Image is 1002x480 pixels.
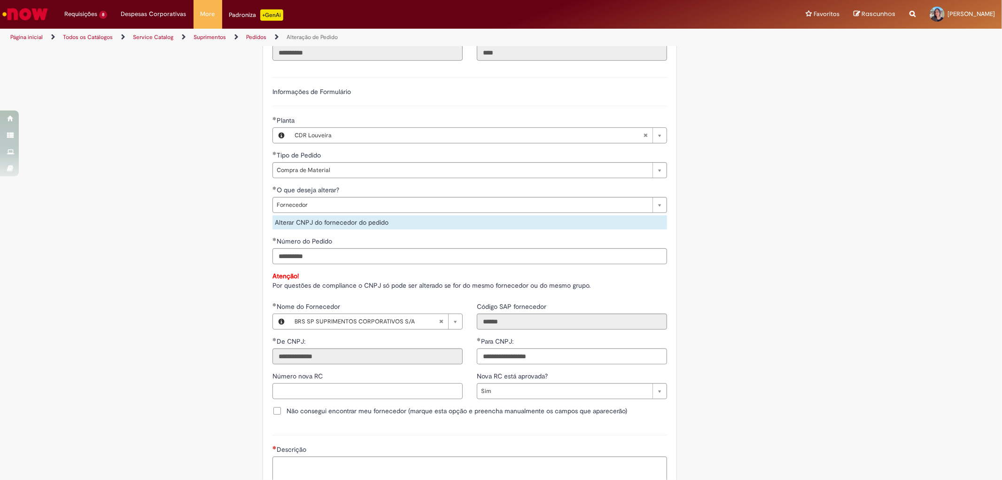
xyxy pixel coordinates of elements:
[477,45,667,61] input: Código da Unidade
[477,372,550,380] span: Nova RC está aprovada?
[272,186,277,190] span: Obrigatório Preenchido
[99,11,107,19] span: 8
[287,406,627,416] span: Não consegui encontrar meu fornecedor (marque esta opção e preencha manualmente os campos que apa...
[272,272,299,280] strong: Atenção!
[638,128,652,143] abbr: Limpar campo Planta
[277,197,648,212] span: Fornecedor
[272,337,307,346] label: Somente leitura - De CNPJ:
[290,314,462,329] a: BRS SP SUPRIMENTOS CORPORATIVOS S/ALimpar campo Nome do Fornecedor
[277,186,341,194] span: O que deseja alterar?
[295,128,643,143] span: CDR Louveira
[194,33,226,41] a: Suprimentos
[272,372,325,380] span: Número nova RC
[862,9,895,18] span: Rascunhos
[290,128,667,143] a: CDR LouveiraLimpar campo Planta
[277,163,648,178] span: Compra de Material
[287,33,338,41] a: Alteração de Pedido
[277,445,308,454] span: Descrição
[477,302,548,311] label: Somente leitura - Código SAP fornecedor
[481,384,648,399] span: Sim
[273,128,290,143] button: Planta, Visualizar este registro CDR Louveira
[272,338,277,341] span: Obrigatório Preenchido
[854,10,895,19] a: Rascunhos
[133,33,173,41] a: Service Catalog
[1,5,49,24] img: ServiceNow
[272,303,277,307] span: Obrigatório Preenchido
[277,237,334,245] span: Número do Pedido
[277,302,342,311] span: Nome do Fornecedor
[272,87,351,96] label: Informações de Formulário
[272,45,463,61] input: Título
[272,348,463,364] input: De CNPJ:
[434,314,448,329] abbr: Limpar campo Nome do Fornecedor
[201,9,215,19] span: More
[277,337,307,346] span: Somente leitura - De CNPJ:
[277,116,296,125] span: Necessários - Planta
[272,237,277,241] span: Obrigatório Preenchido
[272,117,277,120] span: Obrigatório Preenchido
[121,9,186,19] span: Despesas Corporativas
[272,151,277,155] span: Obrigatório Preenchido
[481,337,515,346] span: Para CNPJ:
[272,248,667,264] input: Número do Pedido
[477,314,667,330] input: Código SAP fornecedor
[272,446,277,449] span: Necessários
[948,10,995,18] span: [PERSON_NAME]
[272,383,463,399] input: Número nova RC
[277,151,323,159] span: Tipo de Pedido
[814,9,839,19] span: Favoritos
[7,29,661,46] ul: Trilhas de página
[272,271,667,290] p: Por questões de compliance o CNPJ só pode ser alterado se for do mesmo fornecedor ou do mesmo grupo.
[63,33,113,41] a: Todos os Catálogos
[229,9,283,21] div: Padroniza
[246,33,266,41] a: Pedidos
[272,215,667,229] div: Alterar CNPJ do fornecedor do pedido
[477,348,667,364] input: Para CNPJ:
[260,9,283,21] p: +GenAi
[273,314,290,329] button: Nome do Fornecedor, Visualizar este registro BRS SP SUPRIMENTOS CORPORATIVOS S/A
[10,33,43,41] a: Página inicial
[295,314,439,329] span: BRS SP SUPRIMENTOS CORPORATIVOS S/A
[64,9,97,19] span: Requisições
[477,338,481,341] span: Obrigatório Preenchido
